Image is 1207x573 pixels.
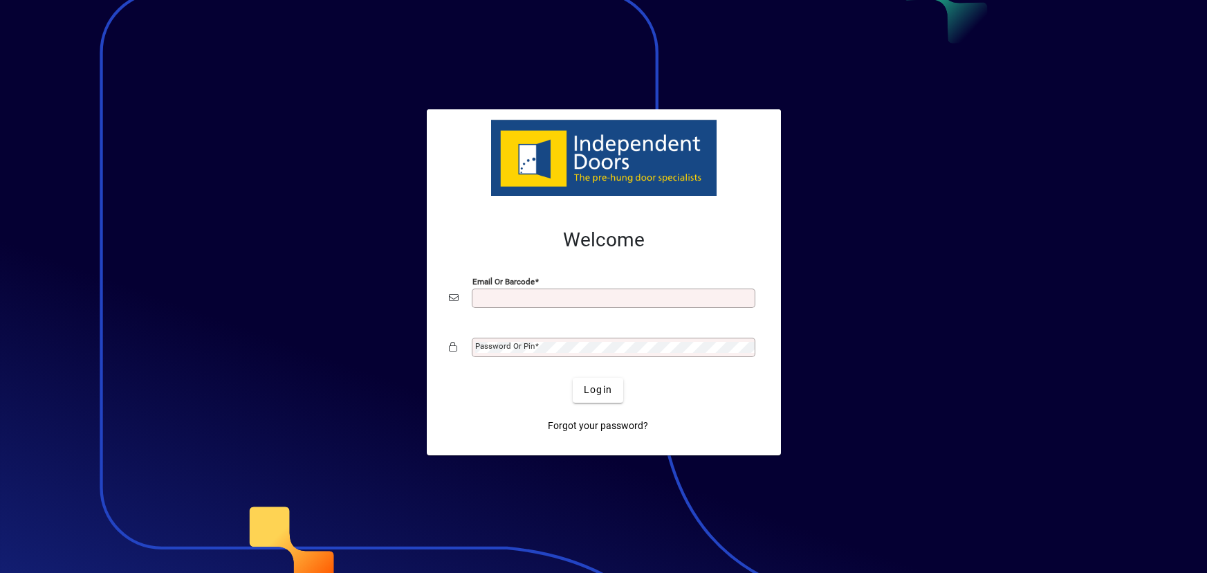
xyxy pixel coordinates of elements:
[542,414,654,439] a: Forgot your password?
[548,419,648,433] span: Forgot your password?
[472,276,535,286] mat-label: Email or Barcode
[573,378,623,403] button: Login
[449,228,759,252] h2: Welcome
[584,383,612,397] span: Login
[475,341,535,351] mat-label: Password or Pin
